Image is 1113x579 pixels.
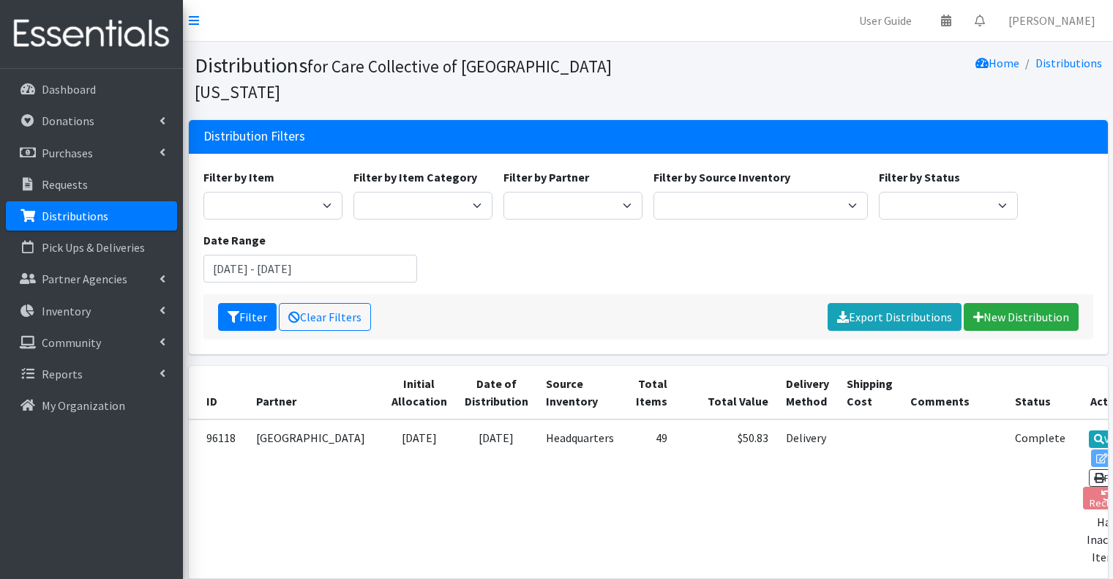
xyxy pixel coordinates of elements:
a: Donations [6,106,177,135]
a: Requests [6,170,177,199]
label: Filter by Source Inventory [653,168,790,186]
td: 49 [623,419,676,578]
label: Filter by Item [203,168,274,186]
p: Purchases [42,146,93,160]
a: Reports [6,359,177,389]
a: Distributions [6,201,177,231]
a: Pick Ups & Deliveries [6,233,177,262]
th: Partner [247,366,383,419]
p: Distributions [42,209,108,223]
td: Headquarters [537,419,623,578]
a: Clear Filters [279,303,371,331]
a: Community [6,328,177,357]
a: Purchases [6,138,177,168]
a: Home [975,56,1019,70]
p: Dashboard [42,82,96,97]
a: Dashboard [6,75,177,104]
a: My Organization [6,391,177,420]
td: Delivery [777,419,838,578]
th: ID [189,366,247,419]
th: Status [1006,366,1074,419]
button: Filter [218,303,277,331]
input: January 1, 2011 - December 31, 2011 [203,255,418,283]
th: Shipping Cost [838,366,902,419]
p: Inventory [42,304,91,318]
th: Source Inventory [537,366,623,419]
p: Requests [42,177,88,192]
td: [DATE] [456,419,537,578]
a: Distributions [1035,56,1102,70]
a: Export Distributions [828,303,962,331]
a: New Distribution [964,303,1079,331]
p: My Organization [42,398,125,413]
label: Filter by Partner [503,168,589,186]
th: Initial Allocation [383,366,456,419]
a: Partner Agencies [6,264,177,294]
p: Donations [42,113,94,128]
label: Filter by Status [879,168,960,186]
h1: Distributions [195,53,643,103]
td: [GEOGRAPHIC_DATA] [247,419,383,578]
td: $50.83 [676,419,777,578]
a: [PERSON_NAME] [997,6,1107,35]
img: HumanEssentials [6,10,177,59]
a: Inventory [6,296,177,326]
p: Pick Ups & Deliveries [42,240,145,255]
th: Comments [902,366,1006,419]
h3: Distribution Filters [203,129,305,144]
td: 96118 [189,419,247,578]
label: Filter by Item Category [353,168,477,186]
a: User Guide [847,6,923,35]
th: Total Items [623,366,676,419]
td: [DATE] [383,419,456,578]
td: Complete [1006,419,1074,578]
p: Community [42,335,101,350]
p: Reports [42,367,83,381]
th: Total Value [676,366,777,419]
p: Partner Agencies [42,272,127,286]
th: Date of Distribution [456,366,537,419]
th: Delivery Method [777,366,838,419]
small: for Care Collective of [GEOGRAPHIC_DATA][US_STATE] [195,56,612,102]
label: Date Range [203,231,266,249]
